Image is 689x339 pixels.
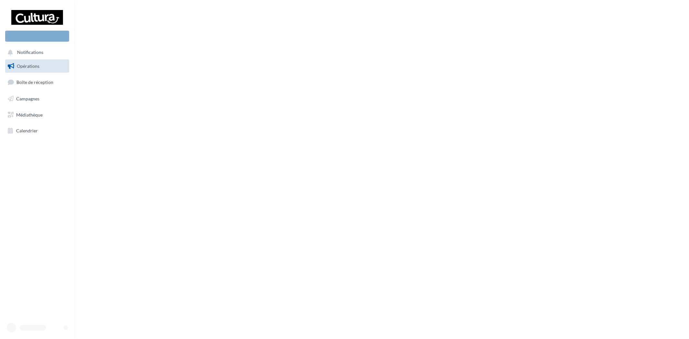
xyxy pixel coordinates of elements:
a: Boîte de réception [4,75,70,89]
span: Calendrier [16,128,38,133]
span: Campagnes [16,96,39,101]
span: Notifications [17,50,43,55]
span: Opérations [17,63,39,69]
a: Médiathèque [4,108,70,122]
span: Boîte de réception [16,79,53,85]
a: Calendrier [4,124,70,138]
span: Médiathèque [16,112,43,117]
a: Opérations [4,59,70,73]
a: Campagnes [4,92,70,106]
div: Nouvelle campagne [5,31,69,42]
